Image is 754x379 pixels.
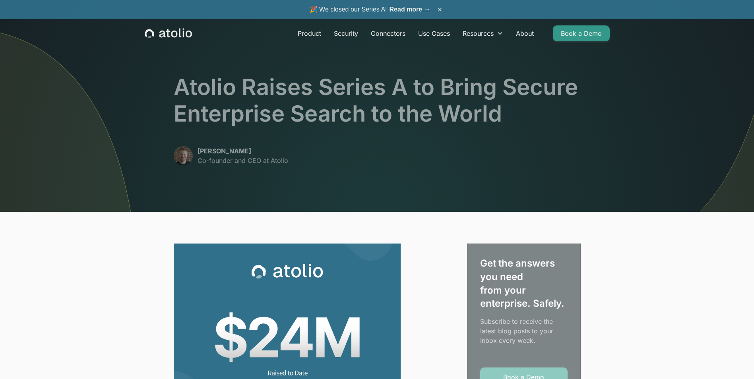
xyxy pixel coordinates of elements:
a: Use Cases [412,25,456,41]
a: home [145,28,192,39]
a: Security [328,25,364,41]
a: Book a Demo [553,25,610,41]
p: Co-founder and CEO at Atolio [198,156,288,165]
a: Read more → [390,6,430,13]
h1: Atolio Raises Series A to Bring Secure Enterprise Search to the World [174,74,581,127]
button: × [435,5,445,14]
p: [PERSON_NAME] [198,146,288,156]
span: 🎉 We closed our Series A! [310,5,430,14]
div: Get the answers you need from your enterprise. Safely. [480,257,568,310]
a: About [510,25,540,41]
a: Connectors [364,25,412,41]
div: Resources [456,25,510,41]
div: Resources [463,29,494,38]
p: Subscribe to receive the latest blog posts to your inbox every week. [480,317,568,345]
a: Product [291,25,328,41]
